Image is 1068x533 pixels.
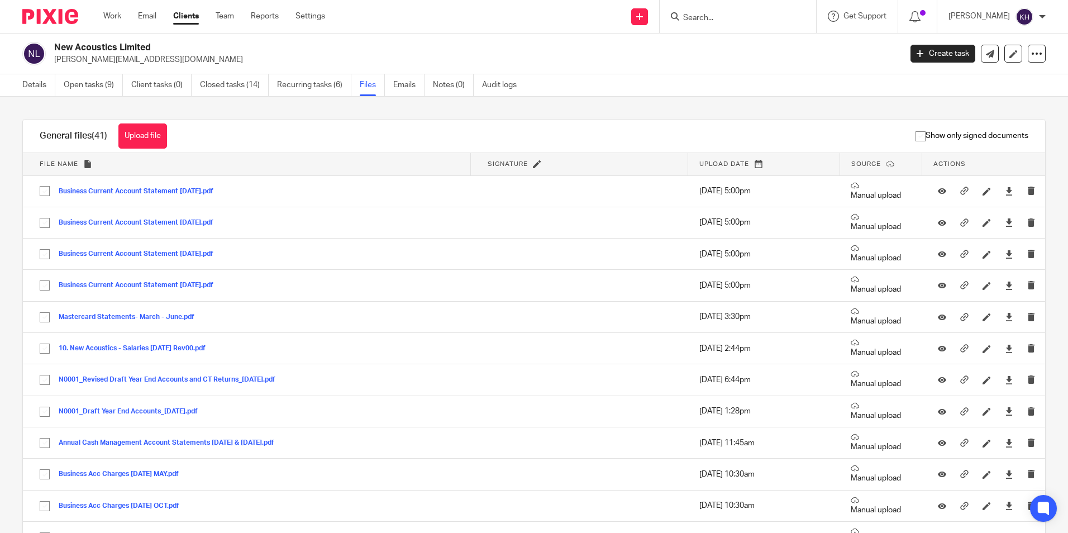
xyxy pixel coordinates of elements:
[54,42,726,54] h2: New Acoustics Limited
[34,464,55,485] input: Select
[59,250,222,258] button: Business Current Account Statement [DATE].pdf
[699,437,829,449] p: [DATE] 11:45am
[295,11,325,22] a: Settings
[682,13,783,23] input: Search
[851,339,911,358] p: Manual upload
[118,123,167,149] button: Upload file
[59,376,284,384] button: N0001_Revised Draft Year End Accounts and CT Returns_[DATE].pdf
[103,11,121,22] a: Work
[173,11,199,22] a: Clients
[482,74,525,96] a: Audit logs
[34,432,55,454] input: Select
[851,182,911,201] p: Manual upload
[851,496,911,516] p: Manual upload
[699,311,829,322] p: [DATE] 3:30pm
[34,338,55,359] input: Select
[34,275,55,296] input: Select
[1005,311,1013,322] a: Download
[1005,437,1013,449] a: Download
[59,345,214,353] button: 10. New Acoustics - Salaries [DATE] Rev00.pdf
[34,307,55,328] input: Select
[59,282,222,289] button: Business Current Account Statement [DATE].pdf
[59,408,206,416] button: N0001_Draft Year End Accounts_[DATE].pdf
[393,74,425,96] a: Emails
[59,219,222,227] button: Business Current Account Statement [DATE].pdf
[1015,8,1033,26] img: svg%3E
[910,45,975,63] a: Create task
[1005,406,1013,417] a: Download
[933,161,966,167] span: Actions
[40,130,107,142] h1: General files
[59,502,188,510] button: Business Acc Charges [DATE] OCT.pdf
[1005,469,1013,480] a: Download
[200,74,269,96] a: Closed tasks (14)
[851,244,911,264] p: Manual upload
[1005,217,1013,228] a: Download
[948,11,1010,22] p: [PERSON_NAME]
[851,464,911,484] p: Manual upload
[138,11,156,22] a: Email
[59,439,283,447] button: Annual Cash Management Account Statements [DATE] & [DATE].pdf
[851,161,881,167] span: Source
[59,313,203,321] button: Mastercard Statements- March - June.pdf
[1005,500,1013,511] a: Download
[277,74,351,96] a: Recurring tasks (6)
[1005,343,1013,354] a: Download
[1005,249,1013,260] a: Download
[699,469,829,480] p: [DATE] 10:30am
[1005,185,1013,197] a: Download
[851,402,911,421] p: Manual upload
[851,275,911,295] p: Manual upload
[34,496,55,517] input: Select
[34,369,55,391] input: Select
[851,213,911,232] p: Manual upload
[699,374,829,386] p: [DATE] 6:44pm
[851,307,911,327] p: Manual upload
[699,185,829,197] p: [DATE] 5:00pm
[916,130,1028,141] span: Show only signed documents
[488,161,528,167] span: Signature
[433,74,474,96] a: Notes (0)
[699,217,829,228] p: [DATE] 5:00pm
[34,244,55,265] input: Select
[699,161,749,167] span: Upload date
[34,180,55,202] input: Select
[251,11,279,22] a: Reports
[699,406,829,417] p: [DATE] 1:28pm
[1005,374,1013,386] a: Download
[59,470,187,478] button: Business Acc Charges [DATE] MAY.pdf
[92,131,107,140] span: (41)
[360,74,385,96] a: Files
[1005,280,1013,291] a: Download
[54,54,894,65] p: [PERSON_NAME][EMAIL_ADDRESS][DOMAIN_NAME]
[699,249,829,260] p: [DATE] 5:00pm
[34,212,55,234] input: Select
[22,9,78,24] img: Pixie
[851,433,911,453] p: Manual upload
[216,11,234,22] a: Team
[64,74,123,96] a: Open tasks (9)
[699,280,829,291] p: [DATE] 5:00pm
[131,74,192,96] a: Client tasks (0)
[34,401,55,422] input: Select
[699,343,829,354] p: [DATE] 2:44pm
[843,12,886,20] span: Get Support
[851,370,911,389] p: Manual upload
[22,74,55,96] a: Details
[699,500,829,511] p: [DATE] 10:30am
[40,161,78,167] span: File name
[22,42,46,65] img: svg%3E
[59,188,222,196] button: Business Current Account Statement [DATE].pdf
